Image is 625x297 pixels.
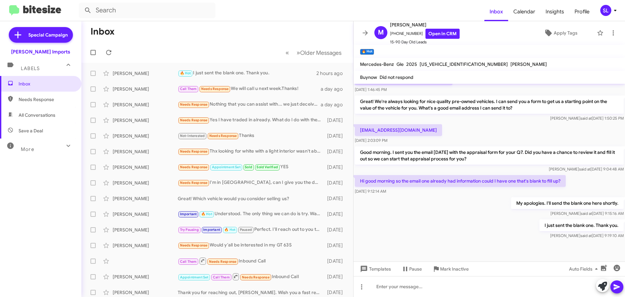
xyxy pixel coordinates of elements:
span: 2025 [406,61,417,67]
div: YES [178,163,324,171]
div: I just sent the blank one. Thank you. [178,69,316,77]
div: [DATE] [324,274,348,280]
div: Thank you for reaching out, [PERSON_NAME]. Wish you a fast recovery and we will talk soon. [178,289,324,296]
div: [DATE] [324,164,348,171]
span: Try Pausing [180,228,199,232]
div: Thanks [178,132,324,140]
div: Understood. The only thing we can do is try. Was there any particular vehicle you had in mind to ... [178,210,324,218]
div: [DATE] [324,227,348,233]
span: Needs Response [180,243,208,247]
div: [DATE] [324,117,348,124]
span: Paused [240,228,252,232]
span: All Conversations [19,112,55,118]
span: Important [180,212,197,216]
span: [PERSON_NAME] [DATE] 1:50:25 PM [550,116,624,121]
span: [PERSON_NAME] [390,21,460,29]
div: [PERSON_NAME] [113,180,178,186]
div: [DATE] [324,289,348,296]
span: Auto Fields [569,263,600,275]
span: Sold Verified [257,165,278,169]
small: 🔥 Hot [360,49,374,55]
div: [DATE] [324,180,348,186]
div: [PERSON_NAME] [113,211,178,217]
span: M [378,27,384,38]
a: Open in CRM [425,29,460,39]
span: said at [580,116,592,121]
span: 15-90 Day Old Leads [390,39,460,45]
div: [DATE] [324,258,348,264]
span: [DATE] 9:12:14 AM [355,189,386,194]
span: [PERSON_NAME] [DATE] 9:19:10 AM [550,233,624,238]
p: [EMAIL_ADDRESS][DOMAIN_NAME] [355,124,442,136]
a: Insights [540,2,569,21]
p: My apologies. I'll send the blank one here shortly. [511,197,624,209]
span: Appointment Set [180,275,209,279]
div: [PERSON_NAME] [113,117,178,124]
span: [PERSON_NAME] [510,61,547,67]
div: Inbound Call [178,273,324,281]
div: Would y'all be interested in my GT 63S [178,242,324,249]
div: Inbound Call [178,257,324,265]
div: [DATE] [324,148,348,155]
div: [DATE] [324,133,348,139]
input: Search [79,3,215,18]
div: Nothing that you can assist with... we just deceived to wait! [178,101,321,108]
span: Save a Deal [19,127,43,134]
span: Apply Tags [554,27,577,39]
span: Call Them [180,260,197,264]
p: Good morning. I sent you the email [DATE] with the appraisal form for your Q7. Did you have a cha... [355,146,624,165]
span: said at [581,211,592,216]
span: Buynow [360,74,377,80]
div: [PERSON_NAME] [113,289,178,296]
span: Needs Response [180,102,208,107]
div: Yes I have traded in already. What do I do with the old plates? [178,116,324,124]
span: Call Them [213,275,230,279]
div: [PERSON_NAME] [113,148,178,155]
h1: Inbox [90,26,115,37]
button: Mark Inactive [427,263,474,275]
span: Needs Response [201,87,229,91]
p: Hi good morning so the email one already had information could I have one that's blank to fill up? [355,175,566,187]
span: 🔥 Hot [201,212,212,216]
p: Great! We're always looking for nice quality pre-owned vehicles. I can send you a form to get us ... [355,96,624,114]
span: Gle [396,61,404,67]
div: I'm in [GEOGRAPHIC_DATA], can I give you the details and you can give me approximate How much? [178,179,324,186]
span: [PERSON_NAME] [DATE] 9:04:48 AM [549,167,624,171]
button: SL [595,5,618,16]
div: [DATE] [324,195,348,202]
a: Inbox [484,2,508,21]
span: Templates [359,263,391,275]
button: Pause [396,263,427,275]
span: Needs Response [209,260,237,264]
span: Mark Inactive [440,263,469,275]
div: [PERSON_NAME] [113,164,178,171]
button: Next [293,46,345,59]
span: Older Messages [300,49,341,56]
div: [PERSON_NAME] [113,101,178,108]
a: Profile [569,2,595,21]
div: [PERSON_NAME] Imports [11,49,70,55]
span: 🔥 Hot [224,228,235,232]
div: Thx looking for white with a light interior wasn't able to follow the link I'll look at website [178,148,324,155]
span: Appointment Set [212,165,241,169]
span: Needs Response [180,165,208,169]
span: Pause [409,263,422,275]
a: Calendar [508,2,540,21]
div: [PERSON_NAME] [113,242,178,249]
button: Auto Fields [564,263,605,275]
span: Call Them [180,87,197,91]
button: Previous [282,46,293,59]
span: Special Campaign [28,32,68,38]
span: Sold [245,165,252,169]
div: [PERSON_NAME] [113,70,178,77]
span: « [285,49,289,57]
span: [PHONE_NUMBER] [390,29,460,39]
span: said at [579,167,590,171]
div: [DATE] [324,242,348,249]
span: [PERSON_NAME] [DATE] 9:15:16 AM [550,211,624,216]
span: Needs Response [180,181,208,185]
div: a day ago [321,86,348,92]
div: Perfect. I'll reach out to you then. Have a great trip! We'll talk soon. [178,226,324,233]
